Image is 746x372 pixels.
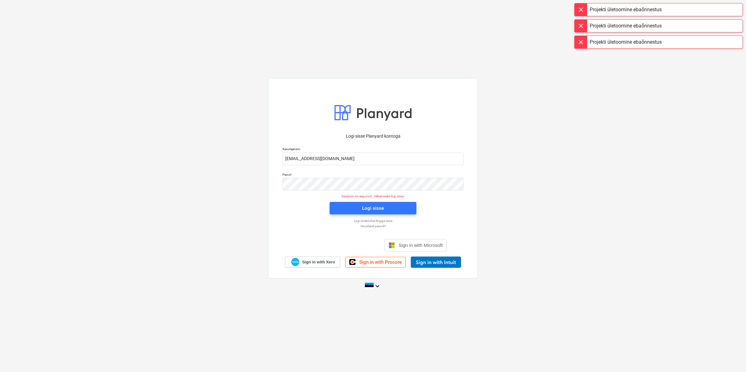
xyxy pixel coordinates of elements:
a: Logi ühekordse lingiga sisse [279,219,467,223]
button: Logi sisse [330,202,416,214]
p: Sessioon on aegunud. Jätkamiseks logi sisse. [279,194,467,198]
input: Kasutajanimi [282,153,464,165]
a: Sign in with Xero [285,257,341,267]
img: Xero logo [291,258,299,266]
span: Sign in with Xero [302,259,335,265]
div: Projekti ületoomine ebaõnnestus [590,38,662,46]
a: Sign in with Procore [345,257,406,267]
img: Microsoft logo [389,242,395,248]
a: Unustasid parooli? [279,224,467,228]
div: Projekti ületoomine ebaõnnestus [590,22,662,30]
span: Sign in with Procore [359,259,402,265]
p: Kasutajanimi [282,147,464,152]
div: Logi sisse [362,204,384,212]
p: Parool [282,173,464,178]
i: keyboard_arrow_down [374,282,381,290]
span: Sign in with Microsoft [399,242,443,248]
div: Projekti ületoomine ebaõnnestus [590,6,662,13]
iframe: Sisselogimine Google'i nupu abil [296,238,383,252]
p: Logi sisse Planyard kontoga [282,133,464,139]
